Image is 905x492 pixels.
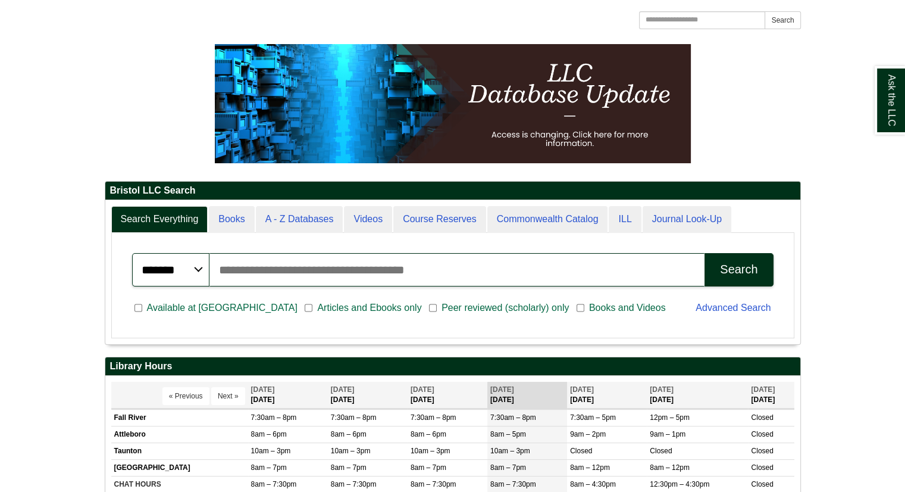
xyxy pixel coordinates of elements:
[111,443,248,460] td: Taunton
[751,413,773,422] span: Closed
[328,382,408,409] th: [DATE]
[650,480,709,488] span: 12:30pm – 4:30pm
[215,44,691,163] img: HTML tutorial
[111,206,208,233] a: Search Everything
[570,413,616,422] span: 7:30am – 5pm
[411,463,446,472] span: 8am – 7pm
[490,447,530,455] span: 10am – 3pm
[248,382,328,409] th: [DATE]
[650,447,672,455] span: Closed
[331,463,367,472] span: 8am – 7pm
[211,387,245,405] button: Next »
[490,480,536,488] span: 8am – 7:30pm
[411,413,456,422] span: 7:30am – 8pm
[650,430,685,438] span: 9am – 1pm
[490,413,536,422] span: 7:30am – 8pm
[256,206,343,233] a: A - Z Databases
[111,409,248,426] td: Fall River
[251,463,287,472] span: 8am – 7pm
[584,301,671,315] span: Books and Videos
[751,447,773,455] span: Closed
[251,413,297,422] span: 7:30am – 8pm
[411,430,446,438] span: 8am – 6pm
[251,480,297,488] span: 8am – 7:30pm
[251,385,275,394] span: [DATE]
[487,382,567,409] th: [DATE]
[720,263,757,276] div: Search
[393,206,486,233] a: Course Reserves
[437,301,574,315] span: Peer reviewed (scholarly) only
[105,182,800,200] h2: Bristol LLC Search
[487,206,608,233] a: Commonwealth Catalog
[331,413,377,422] span: 7:30am – 8pm
[570,480,616,488] span: 8am – 4:30pm
[344,206,392,233] a: Videos
[251,430,287,438] span: 8am – 6pm
[408,382,487,409] th: [DATE]
[570,385,594,394] span: [DATE]
[765,11,800,29] button: Search
[312,301,426,315] span: Articles and Ebooks only
[490,430,526,438] span: 8am – 5pm
[331,447,371,455] span: 10am – 3pm
[490,385,514,394] span: [DATE]
[570,463,610,472] span: 8am – 12pm
[751,430,773,438] span: Closed
[162,387,209,405] button: « Previous
[647,382,748,409] th: [DATE]
[567,382,647,409] th: [DATE]
[429,303,437,313] input: Peer reviewed (scholarly) only
[111,426,248,443] td: Attleboro
[751,480,773,488] span: Closed
[209,206,254,233] a: Books
[251,447,291,455] span: 10am – 3pm
[748,382,794,409] th: [DATE]
[650,413,690,422] span: 12pm – 5pm
[570,447,592,455] span: Closed
[105,357,800,376] h2: Library Hours
[331,430,367,438] span: 8am – 6pm
[570,430,606,438] span: 9am – 2pm
[411,385,434,394] span: [DATE]
[111,460,248,477] td: [GEOGRAPHIC_DATA]
[751,385,775,394] span: [DATE]
[696,303,771,313] a: Advanced Search
[650,385,674,394] span: [DATE]
[704,253,773,287] button: Search
[305,303,312,313] input: Articles and Ebooks only
[331,480,377,488] span: 8am – 7:30pm
[411,480,456,488] span: 8am – 7:30pm
[411,447,450,455] span: 10am – 3pm
[751,463,773,472] span: Closed
[331,385,355,394] span: [DATE]
[643,206,731,233] a: Journal Look-Up
[609,206,641,233] a: ILL
[650,463,690,472] span: 8am – 12pm
[142,301,302,315] span: Available at [GEOGRAPHIC_DATA]
[134,303,142,313] input: Available at [GEOGRAPHIC_DATA]
[490,463,526,472] span: 8am – 7pm
[577,303,584,313] input: Books and Videos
